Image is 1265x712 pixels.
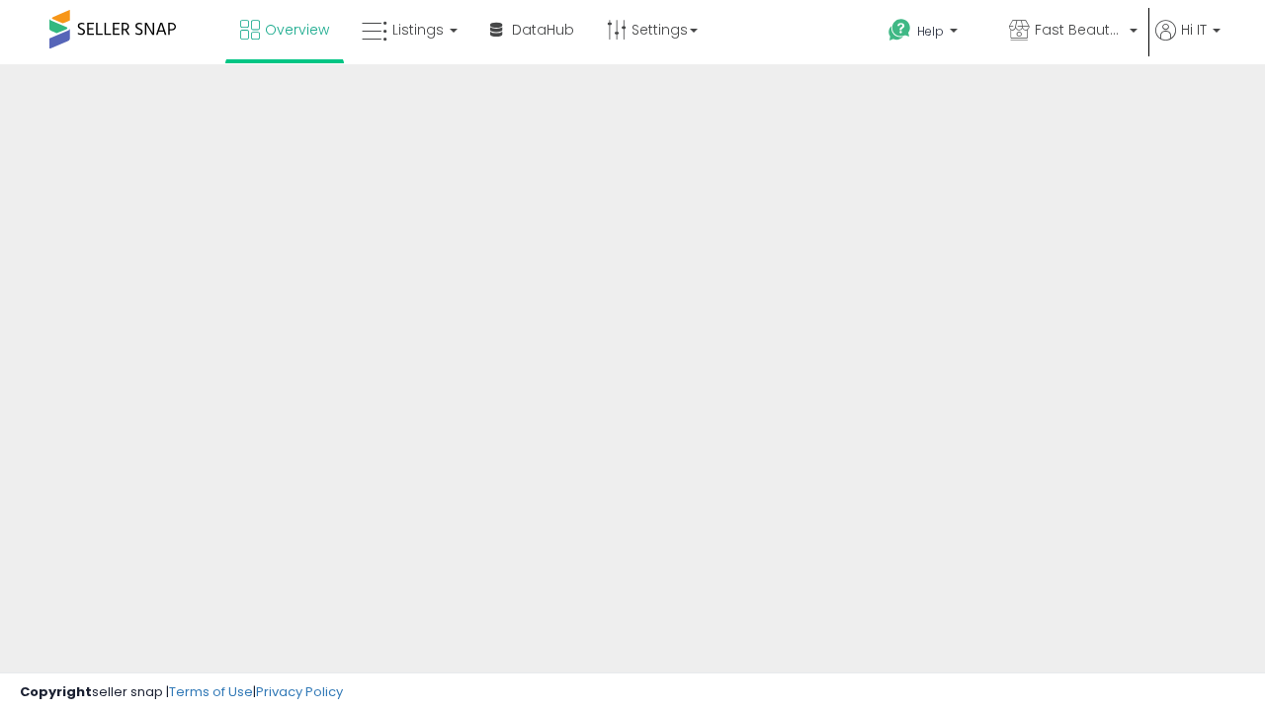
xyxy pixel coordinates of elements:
[917,23,944,40] span: Help
[265,20,329,40] span: Overview
[392,20,444,40] span: Listings
[873,3,991,64] a: Help
[887,18,912,43] i: Get Help
[256,682,343,701] a: Privacy Policy
[1155,20,1221,64] a: Hi IT
[1181,20,1207,40] span: Hi IT
[512,20,574,40] span: DataHub
[20,683,343,702] div: seller snap | |
[169,682,253,701] a: Terms of Use
[20,682,92,701] strong: Copyright
[1035,20,1124,40] span: Fast Beauty ([GEOGRAPHIC_DATA])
